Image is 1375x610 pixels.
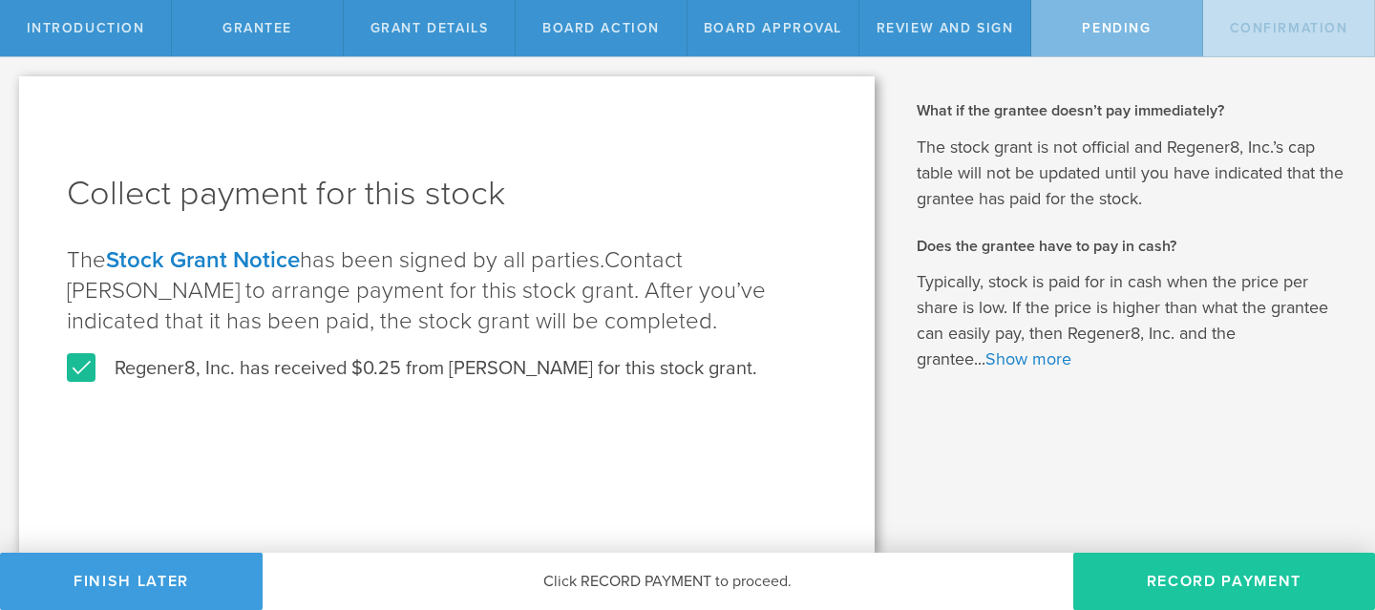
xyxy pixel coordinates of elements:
[67,246,766,335] span: Contact [PERSON_NAME] to arrange payment for this stock grant. After you’ve indicated that it has...
[222,20,292,36] span: Grantee
[1230,20,1348,36] span: Confirmation
[917,100,1346,121] h2: What if the grantee doesn’t pay immediately?
[67,245,827,337] p: The has been signed by all parties.
[1082,20,1151,36] span: Pending
[106,246,300,274] a: Stock Grant Notice
[917,135,1346,212] p: The stock grant is not official and Regener8, Inc.’s cap table will not be updated until you have...
[67,356,757,381] label: Regener8, Inc. has received $0.25 from [PERSON_NAME] for this stock grant.
[917,269,1346,372] p: Typically, stock is paid for in cash when the price per share is low. If the price is higher than...
[27,20,145,36] span: Introduction
[542,20,660,36] span: Board Action
[704,20,842,36] span: Board Approval
[1073,553,1375,610] button: Record Payment
[67,171,827,217] h1: Collect payment for this stock
[370,20,489,36] span: Grant Details
[917,236,1346,257] h2: Does the grantee have to pay in cash?
[543,572,792,591] span: Click RECORD PAYMENT to proceed.
[877,20,1014,36] span: Review and Sign
[985,348,1071,369] a: Show more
